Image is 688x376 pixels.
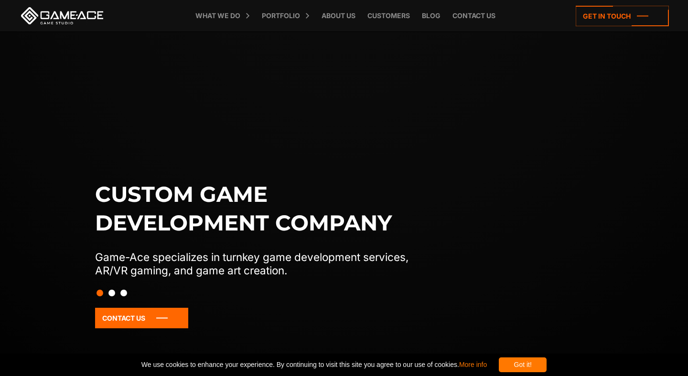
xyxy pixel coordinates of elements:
[576,6,669,26] a: Get in touch
[459,361,487,368] a: More info
[95,180,429,237] h1: Custom game development company
[95,251,429,277] p: Game-Ace specializes in turnkey game development services, AR/VR gaming, and game art creation.
[120,285,127,301] button: Slide 3
[108,285,115,301] button: Slide 2
[97,285,103,301] button: Slide 1
[141,357,487,372] span: We use cookies to enhance your experience. By continuing to visit this site you agree to our use ...
[95,308,188,328] a: Contact Us
[499,357,547,372] div: Got it!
